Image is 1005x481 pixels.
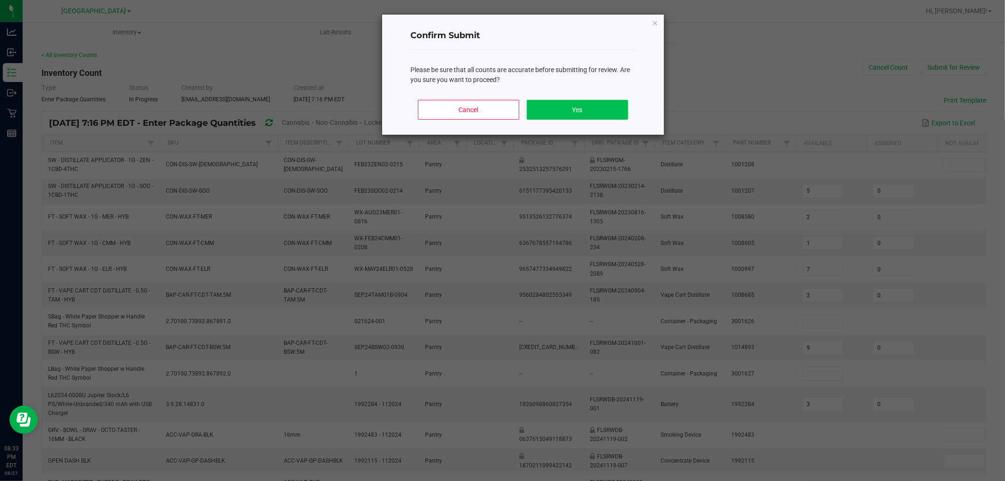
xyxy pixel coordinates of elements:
[410,30,636,42] h4: Confirm Submit
[418,100,519,120] button: Cancel
[652,17,658,28] button: Close
[9,406,38,434] iframe: Resource center
[410,65,636,85] div: Please be sure that all counts are accurate before submitting for review. Are you sure you want t...
[527,100,628,120] button: Yes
